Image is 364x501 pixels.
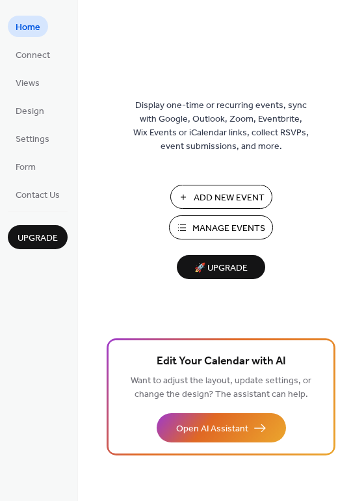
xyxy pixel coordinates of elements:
[157,353,286,371] span: Edit Your Calendar with AI
[8,44,58,65] a: Connect
[16,161,36,174] span: Form
[16,49,50,62] span: Connect
[8,183,68,205] a: Contact Us
[131,372,311,403] span: Want to adjust the layout, update settings, or change the design? The assistant can help.
[8,16,48,37] a: Home
[8,225,68,249] button: Upgrade
[16,105,44,118] span: Design
[18,232,58,245] span: Upgrade
[185,260,257,277] span: 🚀 Upgrade
[8,128,57,149] a: Settings
[177,255,265,279] button: 🚀 Upgrade
[157,413,286,442] button: Open AI Assistant
[194,191,265,205] span: Add New Event
[8,156,44,177] a: Form
[133,99,309,154] span: Display one-time or recurring events, sync with Google, Outlook, Zoom, Eventbrite, Wix Events or ...
[192,222,265,236] span: Manage Events
[16,189,60,202] span: Contact Us
[16,77,40,90] span: Views
[16,133,49,146] span: Settings
[170,185,272,209] button: Add New Event
[16,21,40,34] span: Home
[8,72,47,93] a: Views
[8,100,52,121] a: Design
[169,215,273,239] button: Manage Events
[176,422,248,436] span: Open AI Assistant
